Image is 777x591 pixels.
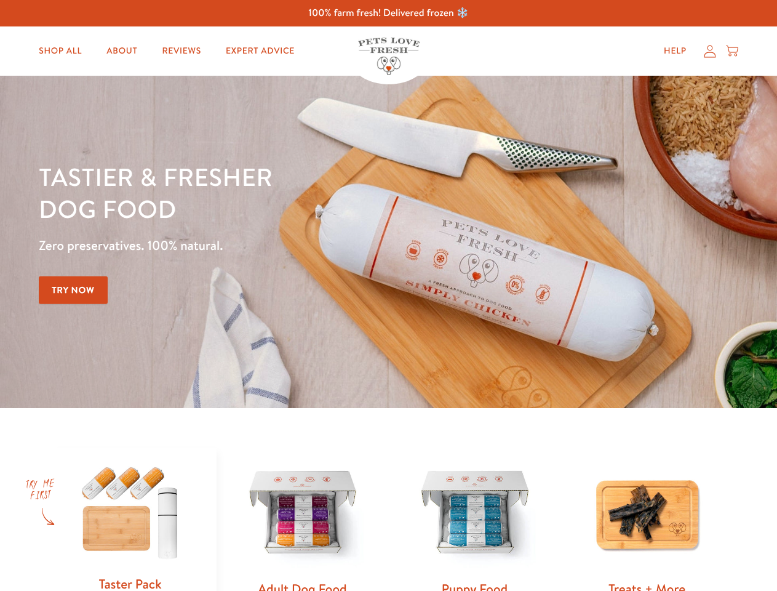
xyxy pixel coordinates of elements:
a: Expert Advice [216,39,305,63]
a: Try Now [39,276,108,304]
a: Help [654,39,696,63]
img: Pets Love Fresh [358,38,420,75]
p: Zero preservatives. 100% natural. [39,235,505,257]
a: Reviews [152,39,210,63]
h1: Tastier & fresher dog food [39,161,505,225]
a: Shop All [29,39,92,63]
a: About [97,39,147,63]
